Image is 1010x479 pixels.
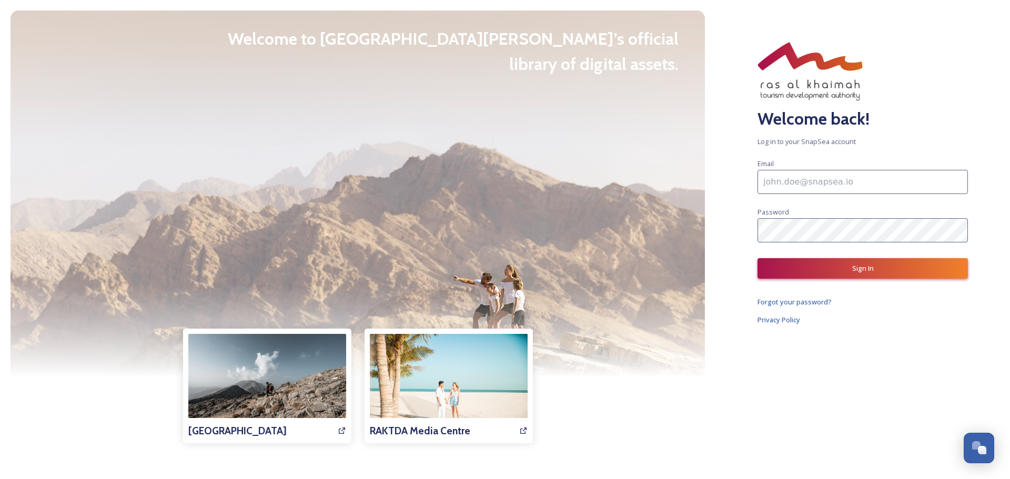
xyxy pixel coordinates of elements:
span: Password [757,207,789,217]
span: Log in to your SnapSea account [757,137,968,147]
input: john.doe@snapsea.io [757,170,968,194]
h2: Welcome back! [757,106,968,131]
h3: RAKTDA Media Centre [370,423,470,439]
button: Sign In [757,258,968,279]
img: RAKTDA_ENG_NEW%20STACKED%20LOGO_RGB.png [757,42,863,101]
h3: [GEOGRAPHIC_DATA] [188,423,287,439]
a: Forgot your password? [757,295,968,308]
span: Forgot your password? [757,297,832,307]
a: Privacy Policy [757,313,968,326]
span: Privacy Policy [757,315,800,324]
img: 7e8a814c-968e-46a8-ba33-ea04b7243a5d.jpg [370,334,528,439]
img: af43f390-05ef-4fa9-bb37-4833bd5513fb.jpg [188,334,346,439]
span: Email [757,159,774,168]
button: Open Chat [964,433,994,463]
a: RAKTDA Media Centre [370,334,528,439]
a: [GEOGRAPHIC_DATA] [188,334,346,439]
